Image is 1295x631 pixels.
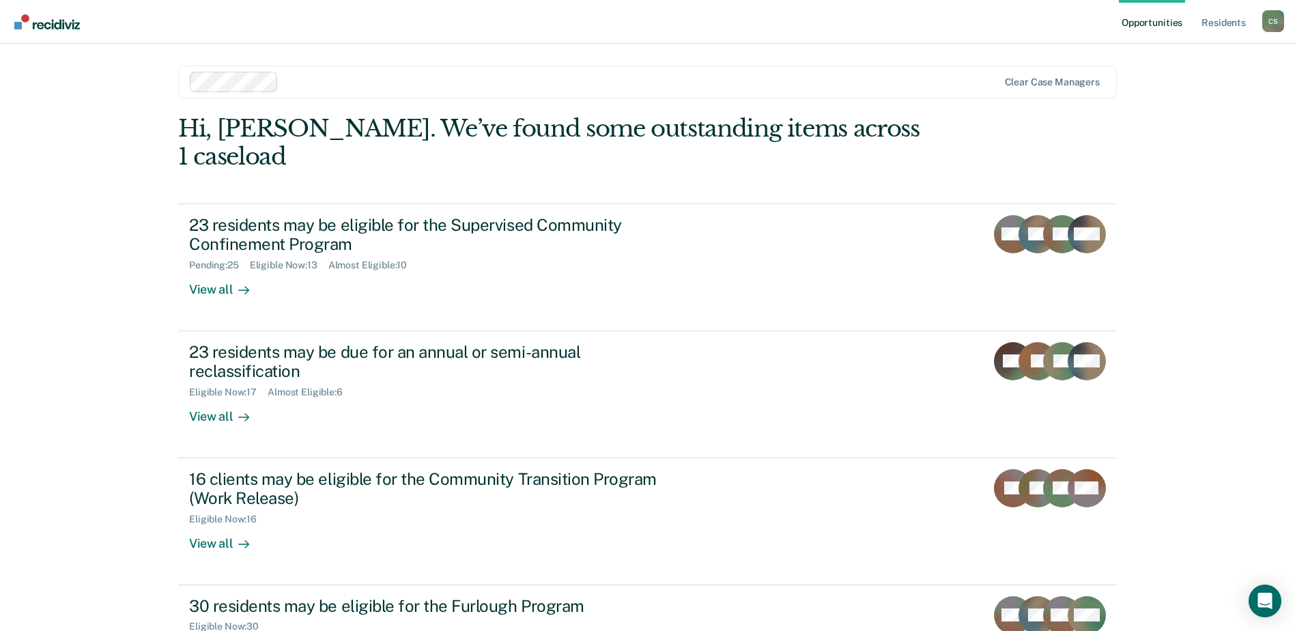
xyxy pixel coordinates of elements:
div: Eligible Now : 13 [250,260,328,271]
img: Recidiviz [14,14,80,29]
div: View all [189,398,266,425]
div: Almost Eligible : 10 [328,260,418,271]
div: Eligible Now : 16 [189,514,268,525]
a: 23 residents may be eligible for the Supervised Community Confinement ProgramPending:25Eligible N... [178,204,1117,331]
div: Eligible Now : 17 [189,387,268,398]
div: C S [1262,10,1284,32]
div: Open Intercom Messenger [1249,585,1281,617]
div: 30 residents may be eligible for the Furlough Program [189,596,668,616]
a: 23 residents may be due for an annual or semi-annual reclassificationEligible Now:17Almost Eligib... [178,331,1117,458]
div: Pending : 25 [189,260,250,271]
div: 16 clients may be eligible for the Community Transition Program (Work Release) [189,469,668,509]
div: 23 residents may be eligible for the Supervised Community Confinement Program [189,215,668,255]
div: Clear case managers [1005,76,1100,88]
a: 16 clients may be eligible for the Community Transition Program (Work Release)Eligible Now:16View... [178,458,1117,585]
div: Almost Eligible : 6 [268,387,354,398]
div: 23 residents may be due for an annual or semi-annual reclassification [189,342,668,382]
div: View all [189,525,266,552]
button: Profile dropdown button [1262,10,1284,32]
div: Hi, [PERSON_NAME]. We’ve found some outstanding items across 1 caseload [178,115,929,171]
div: View all [189,271,266,298]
